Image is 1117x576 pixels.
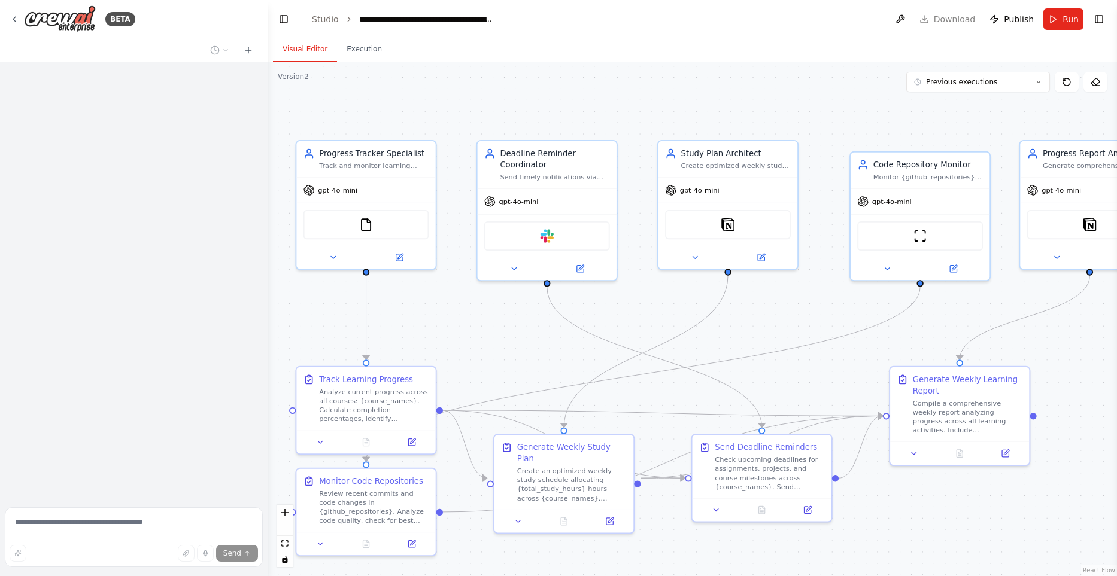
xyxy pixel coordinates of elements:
button: Switch to previous chat [205,43,234,57]
div: Monitor {github_repositories} for code commits, run automated checks on code quality, formatting,... [873,173,983,182]
div: Compile a comprehensive weekly report analyzing progress across all learning activities. Include ... [913,399,1022,435]
button: Publish [985,8,1039,30]
g: Edge from 54760bf7-9564-499b-b746-5aaaa75f9446 to d3395948-2a56-4cd3-b2c3-ed45c9cd04e1 [443,404,883,421]
div: Track Learning ProgressAnalyze current progress across all courses: {course_names}. Calculate com... [295,366,436,455]
span: gpt-4o-mini [499,197,538,206]
div: Code Repository Monitor [873,159,983,170]
button: Open in side panel [367,251,431,264]
span: gpt-4o-mini [872,197,912,206]
div: Progress Tracker Specialist [319,148,429,159]
button: Previous executions [906,72,1050,92]
div: React Flow controls [277,505,293,567]
g: Edge from d50f991b-c17c-4cd5-aec8-760cdc744519 to fd955391-2b77-461d-a82d-ef77a13379ae [641,473,685,484]
g: Edge from fd955391-2b77-461d-a82d-ef77a13379ae to d3395948-2a56-4cd3-b2c3-ed45c9cd04e1 [839,410,883,484]
div: Analyze current progress across all courses: {course_names}. Calculate completion percentages, id... [319,388,429,423]
button: fit view [277,536,293,551]
button: No output available [738,503,786,517]
button: Improve this prompt [10,545,26,562]
img: ScrapeWebsiteTool [913,229,927,243]
div: Generate Weekly Study PlanCreate an optimized weekly study schedule allocating {total_study_hours... [493,434,635,534]
button: Open in side panel [788,503,827,517]
div: Create an optimized weekly study schedule allocating {total_study_hours} hours across {course_nam... [517,467,627,502]
button: No output available [540,514,588,528]
img: Logo [24,5,96,32]
img: Slack [540,229,554,243]
button: No output available [936,447,984,461]
button: Open in side panel [392,435,431,449]
span: Publish [1004,13,1034,25]
button: zoom out [277,520,293,536]
div: Review recent commits and code changes in {github_repositories}. Analyze code quality, check for ... [319,489,429,525]
div: Check upcoming deadlines for assignments, projects, and course milestones across {course_names}. ... [715,455,824,491]
div: Generate Weekly Study Plan [517,441,627,464]
div: Progress Tracker SpecialistTrack and monitor learning progress across multiple programming course... [295,140,436,270]
button: No output available [342,435,390,449]
g: Edge from 54760bf7-9564-499b-b746-5aaaa75f9446 to d50f991b-c17c-4cd5-aec8-760cdc744519 [443,404,487,483]
a: React Flow attribution [1083,567,1115,574]
div: Track and monitor learning progress across multiple programming courses including {course_names},... [319,161,429,170]
span: Previous executions [926,77,997,87]
button: toggle interactivity [277,551,293,567]
nav: breadcrumb [312,13,494,25]
div: Monitor Code Repositories [319,476,423,487]
button: Open in side panel [392,537,431,551]
g: Edge from ba16c990-4656-4790-b5bd-5cc0d3e1a98c to e58303fd-0dc2-4ece-9bde-7cb9a8eb759d [360,287,925,462]
div: Study Plan ArchitectCreate optimized weekly study roadmaps allocating {total_study_hours} hours a... [657,140,799,270]
button: Open in side panel [590,514,629,528]
button: Open in side panel [729,251,793,264]
div: Code Repository MonitorMonitor {github_repositories} for code commits, run automated checks on co... [849,151,991,281]
g: Edge from 69818eb0-d1fd-4e6a-89fd-2653ee1cd1fd to d3395948-2a56-4cd3-b2c3-ed45c9cd04e1 [954,276,1095,360]
div: Send timely notifications via {notification_channels} for assignment deadlines, project milestone... [500,173,609,182]
span: gpt-4o-mini [1042,185,1081,194]
div: Deadline Reminder CoordinatorSend timely notifications via {notification_channels} for assignment... [476,140,618,281]
div: Send Deadline RemindersCheck upcoming deadlines for assignments, projects, and course milestones ... [691,434,833,522]
img: Notion [1083,218,1097,231]
div: BETA [105,12,135,26]
div: Monitor Code RepositoriesReview recent commits and code changes in {github_repositories}. Analyze... [295,468,436,556]
g: Edge from e58303fd-0dc2-4ece-9bde-7cb9a8eb759d to d3395948-2a56-4cd3-b2c3-ed45c9cd04e1 [443,410,883,517]
g: Edge from 6b0d9877-7232-4934-9eea-f80c2af0e3af to fd955391-2b77-461d-a82d-ef77a13379ae [541,287,767,428]
a: Studio [312,14,339,24]
button: Click to speak your automation idea [197,545,214,562]
span: gpt-4o-mini [318,185,357,194]
div: Version 2 [278,72,309,81]
span: Run [1063,13,1079,25]
div: Send Deadline Reminders [715,441,817,453]
div: Generate Weekly Learning ReportCompile a comprehensive weekly report analyzing progress across al... [889,366,1030,466]
button: Send [216,545,258,562]
div: Track Learning Progress [319,374,413,385]
g: Edge from 55a6fd16-4a9c-45aa-adf2-3a83a788e4d1 to 54760bf7-9564-499b-b746-5aaaa75f9446 [360,276,372,360]
button: Execution [337,37,391,62]
button: Hide left sidebar [275,11,292,28]
img: FileReadTool [359,218,373,231]
button: Open in side panel [986,447,1025,461]
button: zoom in [277,505,293,520]
button: Show right sidebar [1091,11,1107,28]
div: Generate Weekly Learning Report [913,374,1022,397]
span: Send [223,548,241,558]
img: Notion [721,218,735,231]
button: Run [1043,8,1083,30]
button: Open in side panel [921,262,985,276]
div: Study Plan Architect [681,148,791,159]
button: No output available [342,537,390,551]
span: gpt-4o-mini [680,185,720,194]
div: Create optimized weekly study roadmaps allocating {total_study_hours} hours across {course_names}... [681,161,791,170]
button: Start a new chat [239,43,258,57]
g: Edge from 30f9990a-0d6c-495d-b821-41d36b6977da to d50f991b-c17c-4cd5-aec8-760cdc744519 [558,276,734,428]
button: Visual Editor [273,37,337,62]
button: Upload files [178,545,195,562]
div: Deadline Reminder Coordinator [500,148,609,170]
button: Open in side panel [548,262,612,276]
